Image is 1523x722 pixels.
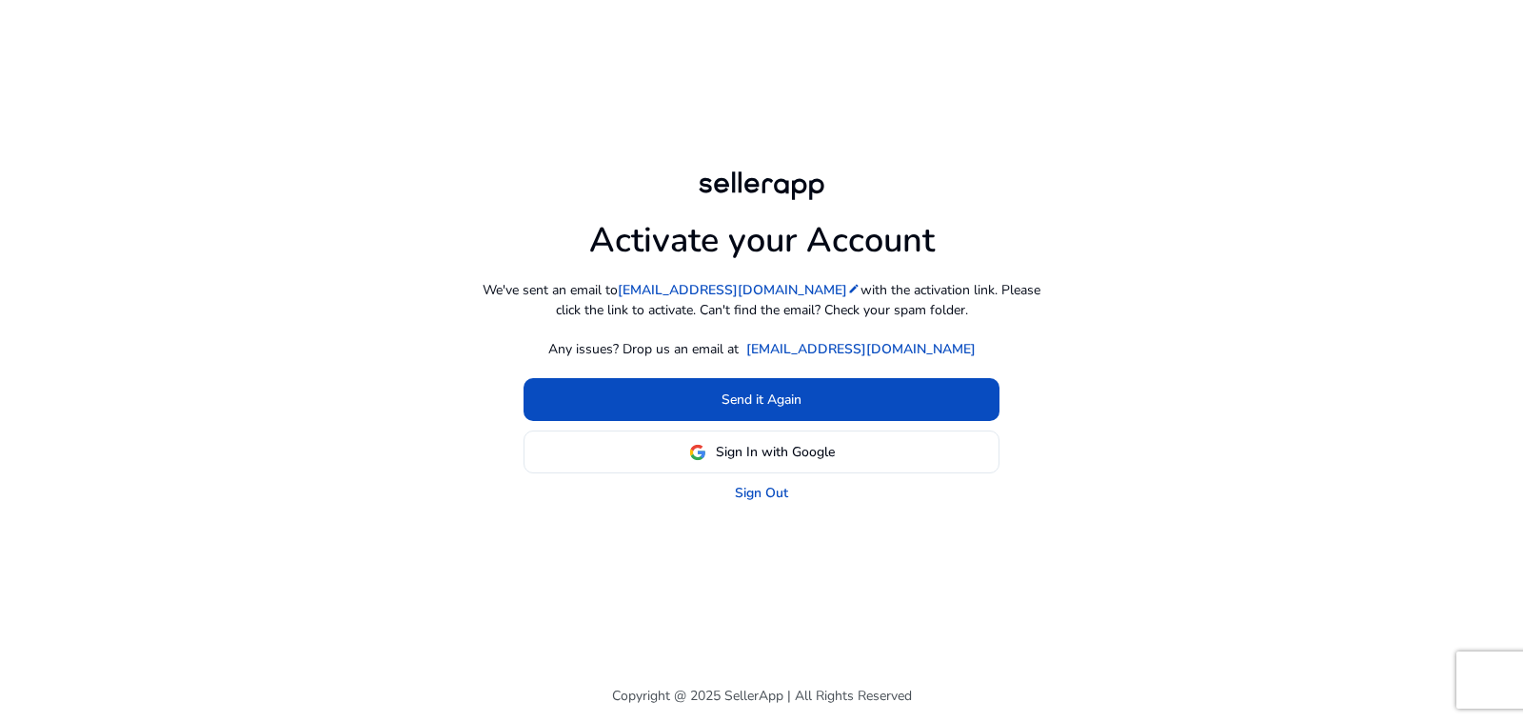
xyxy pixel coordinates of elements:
span: Send it Again [722,390,801,410]
a: Sign Out [735,483,788,503]
span: Sign In with Google [716,442,835,462]
button: Send it Again [524,378,999,421]
img: google-logo.svg [689,444,706,461]
a: [EMAIL_ADDRESS][DOMAIN_NAME] [618,280,860,300]
mat-icon: edit [847,282,860,295]
button: Sign In with Google [524,431,999,473]
a: [EMAIL_ADDRESS][DOMAIN_NAME] [746,339,976,359]
p: Any issues? Drop us an email at [548,339,739,359]
p: We've sent an email to with the activation link. Please click the link to activate. Can't find th... [476,280,1047,320]
h1: Activate your Account [589,205,935,261]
